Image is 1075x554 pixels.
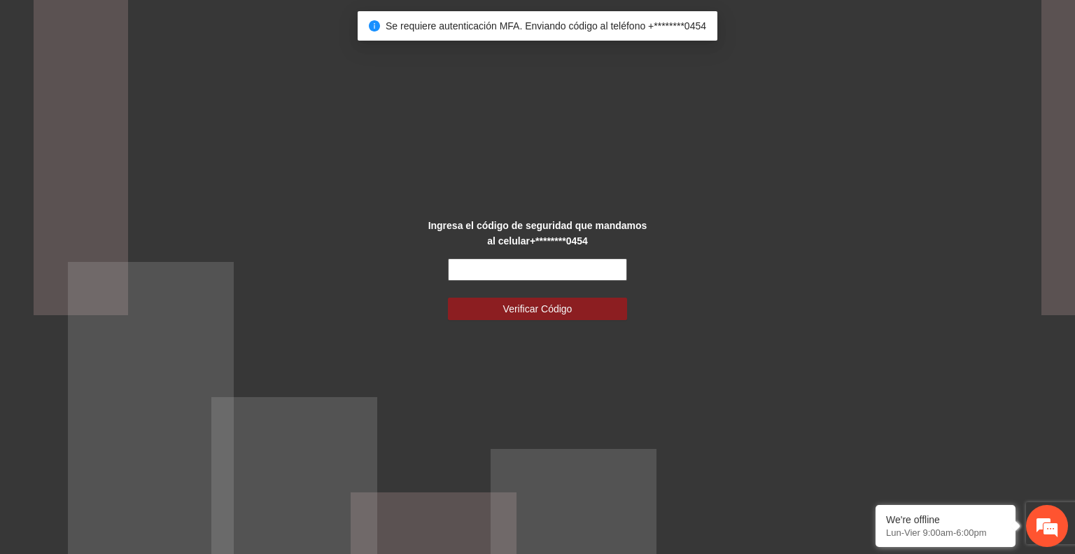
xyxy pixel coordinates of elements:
span: Se requiere autenticación MFA. Enviando código al teléfono +********0454 [386,20,706,32]
span: info-circle [369,20,380,32]
strong: Ingresa el código de seguridad que mandamos al celular +********0454 [428,220,647,247]
p: Lun-Vier 9:00am-6:00pm [886,527,1005,538]
button: Verificar Código [448,298,627,320]
div: We're offline [886,514,1005,525]
span: Verificar Código [503,301,572,317]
